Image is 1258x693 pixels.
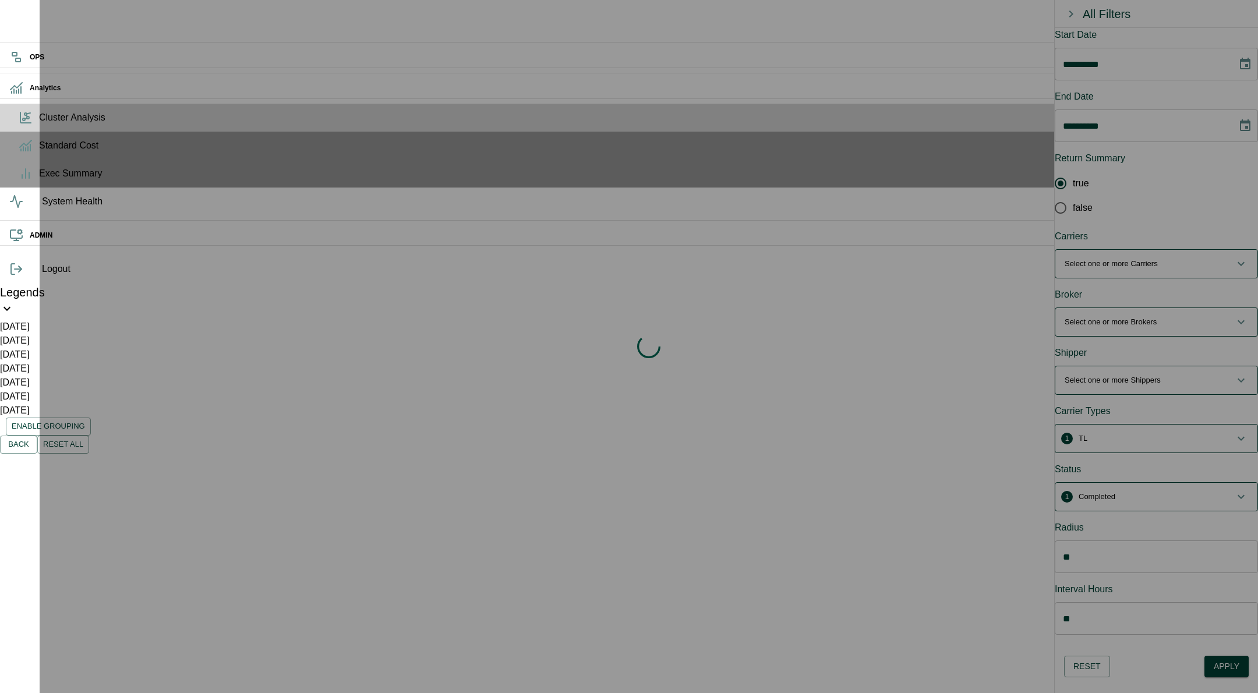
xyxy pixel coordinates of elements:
[39,111,1249,125] span: Cluster Analysis
[30,83,1249,94] h6: Analytics
[30,52,1249,63] h6: OPS
[39,139,1249,153] span: Standard Cost
[30,230,1249,241] h6: ADMIN
[39,167,1249,181] span: Exec Summary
